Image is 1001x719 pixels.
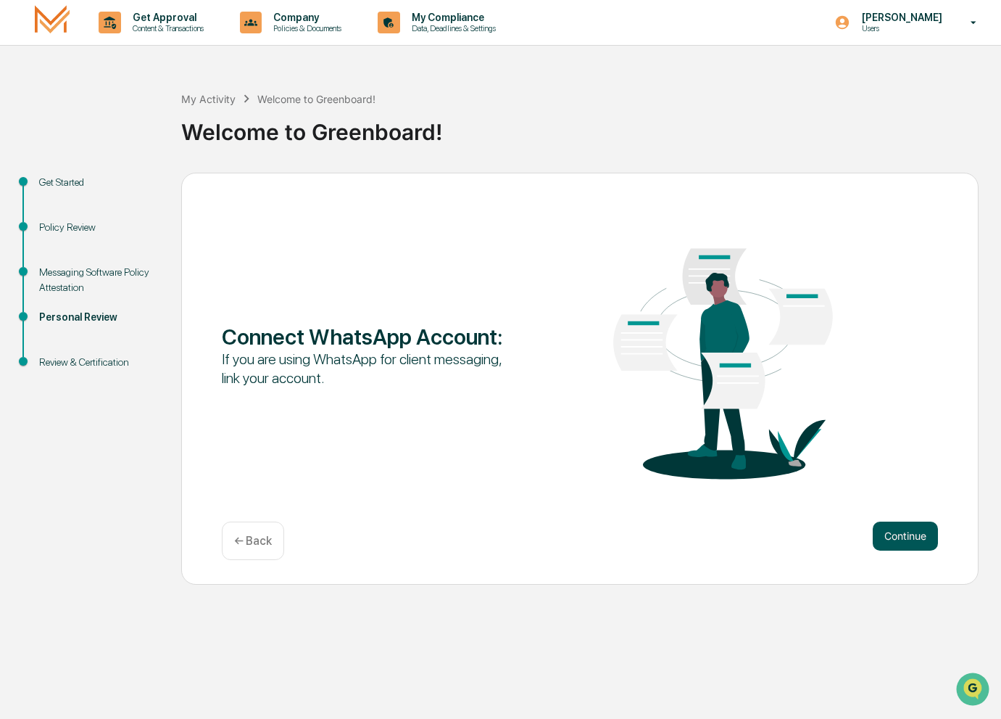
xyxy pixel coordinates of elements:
[262,12,349,23] p: Company
[9,205,97,231] a: 🔎Data Lookup
[29,210,91,225] span: Data Lookup
[222,350,508,387] div: If you are using WhatsApp for client messaging, link your account.
[873,522,938,551] button: Continue
[121,12,211,23] p: Get Approval
[39,355,158,370] div: Review & Certification
[955,671,994,710] iframe: Open customer support
[14,111,41,137] img: 1746055101610-c473b297-6a78-478c-a979-82029cc54cd1
[99,177,186,203] a: 🗄️Attestations
[14,30,264,54] p: How can we help?
[39,175,158,190] div: Get Started
[181,93,236,105] div: My Activity
[39,310,158,325] div: Personal Review
[105,184,117,196] div: 🗄️
[400,12,503,23] p: My Compliance
[262,23,349,33] p: Policies & Documents
[222,324,508,350] div: Connect WhatsApp Account :
[14,212,26,223] div: 🔎
[850,23,950,33] p: Users
[850,12,950,23] p: [PERSON_NAME]
[39,220,158,235] div: Policy Review
[257,93,375,105] div: Welcome to Greenboard!
[35,5,70,39] img: logo
[120,183,180,197] span: Attestations
[102,245,175,257] a: Powered byPylon
[121,23,211,33] p: Content & Transactions
[49,111,238,126] div: Start new chat
[14,184,26,196] div: 🖐️
[9,177,99,203] a: 🖐️Preclearance
[29,183,94,197] span: Preclearance
[234,534,272,548] p: ← Back
[400,23,503,33] p: Data, Deadlines & Settings
[49,126,183,137] div: We're available if you need us!
[144,246,175,257] span: Pylon
[246,115,264,133] button: Start new chat
[181,107,994,145] div: Welcome to Greenboard!
[39,265,158,295] div: Messaging Software Policy Attestation
[580,205,866,504] img: Connect WhatsApp Account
